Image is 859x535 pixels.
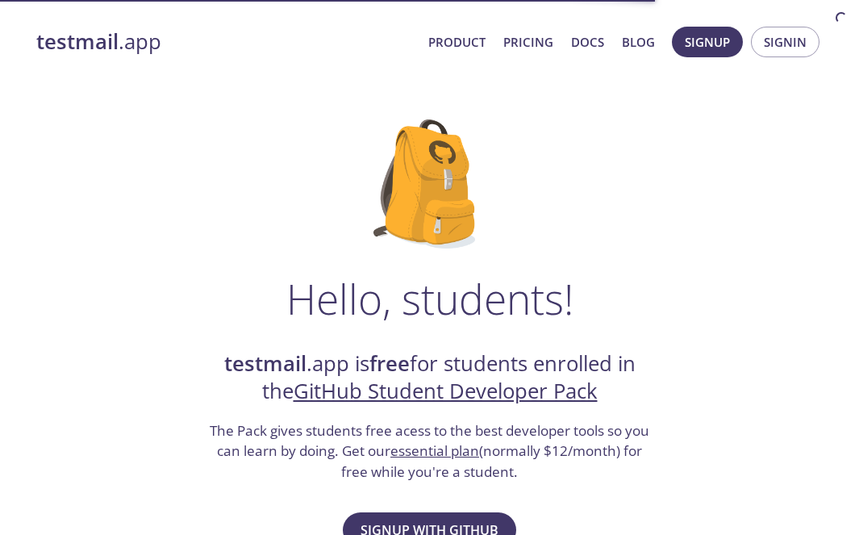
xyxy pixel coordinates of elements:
[369,349,410,378] strong: free
[373,119,486,249] img: github-student-backpack.png
[36,27,119,56] strong: testmail
[390,441,479,460] a: essential plan
[764,31,807,52] span: Signin
[685,31,730,52] span: Signup
[224,349,306,378] strong: testmail
[36,28,415,56] a: testmail.app
[428,31,486,52] a: Product
[672,27,743,57] button: Signup
[208,350,652,406] h2: .app is for students enrolled in the
[751,27,819,57] button: Signin
[622,31,655,52] a: Blog
[208,420,652,483] h3: The Pack gives students free acess to the best developer tools so you can learn by doing. Get our...
[286,274,573,323] h1: Hello, students!
[571,31,604,52] a: Docs
[294,377,598,405] a: GitHub Student Developer Pack
[503,31,553,52] a: Pricing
